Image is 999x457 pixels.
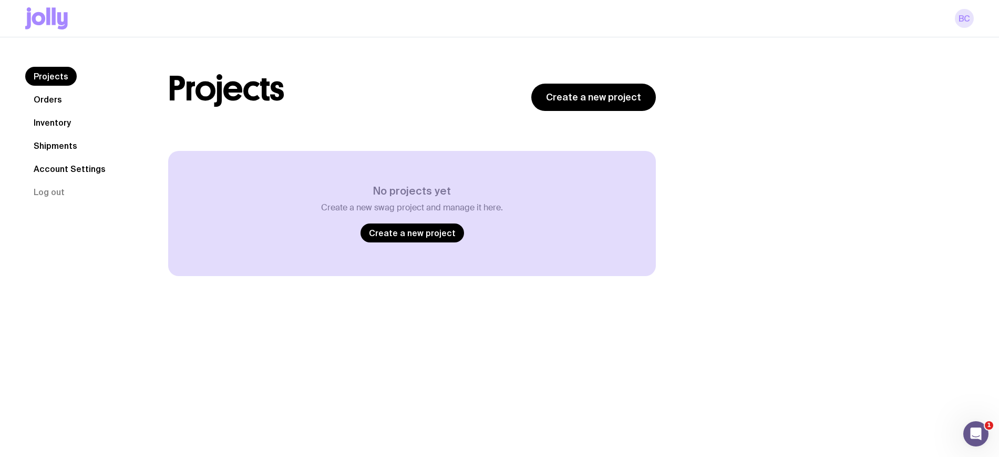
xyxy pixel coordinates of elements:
span: 1 [985,421,993,430]
a: Create a new project [531,84,656,111]
a: Inventory [25,113,79,132]
p: Create a new swag project and manage it here. [321,202,503,213]
h1: Projects [168,72,284,106]
h3: No projects yet [321,185,503,197]
a: Orders [25,90,70,109]
iframe: Intercom live chat [963,421,988,446]
a: Shipments [25,136,86,155]
a: Account Settings [25,159,114,178]
button: Log out [25,182,73,201]
a: Projects [25,67,77,86]
a: Create a new project [361,224,464,242]
a: BC [955,9,974,28]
